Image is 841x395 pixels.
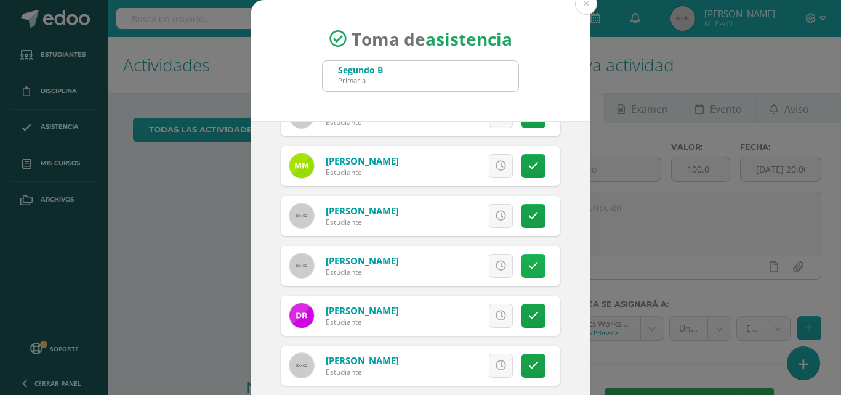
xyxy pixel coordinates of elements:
[425,27,512,51] strong: asistencia
[352,27,512,51] span: Toma de
[326,317,399,327] div: Estudiante
[289,253,314,278] img: 60x60
[289,303,314,328] img: c7095d21e6fa6473761d2f1751da7def.png
[326,354,399,367] a: [PERSON_NAME]
[338,76,383,85] div: Primaria
[323,61,518,91] input: Busca un grado o sección aquí...
[289,203,314,228] img: 60x60
[289,353,314,378] img: 60x60
[326,255,399,267] a: [PERSON_NAME]
[326,117,399,128] div: Estudiante
[326,304,399,317] a: [PERSON_NAME]
[326,205,399,217] a: [PERSON_NAME]
[326,167,399,177] div: Estudiante
[326,267,399,277] div: Estudiante
[338,64,383,76] div: Segundo B
[289,153,314,178] img: 50c495bfd2ced6381f7d1ffc3e453712.png
[326,155,399,167] a: [PERSON_NAME]
[326,217,399,227] div: Estudiante
[326,367,399,377] div: Estudiante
